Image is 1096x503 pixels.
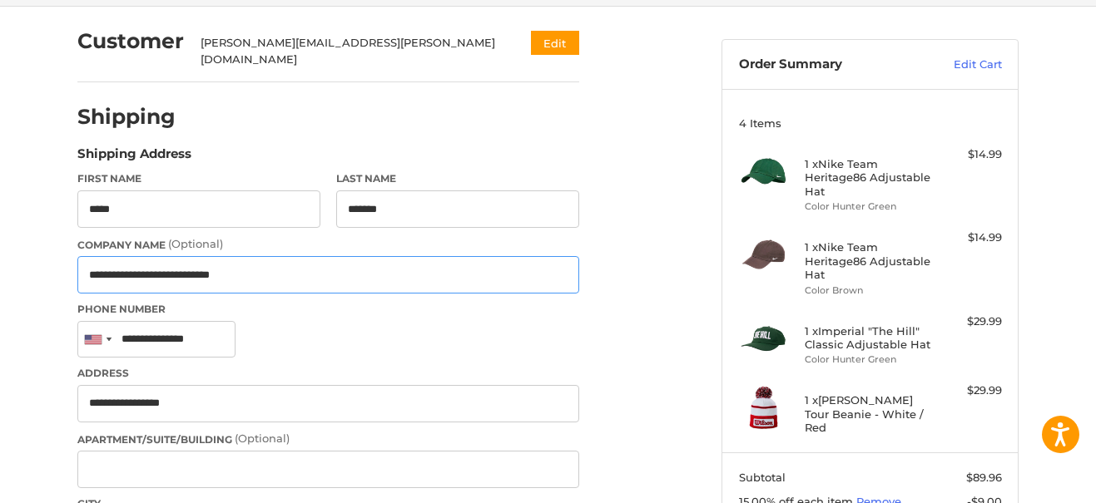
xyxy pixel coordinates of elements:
[936,146,1002,163] div: $14.99
[77,302,579,317] label: Phone Number
[936,313,1002,330] div: $29.99
[77,104,176,130] h2: Shipping
[805,353,932,367] li: Color Hunter Green
[739,57,918,73] h3: Order Summary
[805,324,932,352] h4: 1 x Imperial "The Hill" Classic Adjustable Hat
[805,393,932,434] h4: 1 x [PERSON_NAME] Tour Beanie - White / Red
[918,57,1002,73] a: Edit Cart
[77,145,191,171] legend: Shipping Address
[739,471,786,484] span: Subtotal
[739,116,1002,130] h3: 4 Items
[936,382,1002,399] div: $29.99
[805,240,932,281] h4: 1 x Nike Team Heritage86 Adjustable Hat
[959,458,1096,503] iframe: Google Customer Reviews
[201,35,499,67] div: [PERSON_NAME][EMAIL_ADDRESS][PERSON_NAME][DOMAIN_NAME]
[805,284,932,298] li: Color Brown
[77,171,320,186] label: First Name
[805,157,932,198] h4: 1 x Nike Team Heritage86 Adjustable Hat
[77,366,579,381] label: Address
[77,236,579,253] label: Company Name
[168,237,223,250] small: (Optional)
[531,31,579,55] button: Edit
[235,431,290,445] small: (Optional)
[77,431,579,447] label: Apartment/Suite/Building
[936,229,1002,246] div: $14.99
[336,171,579,186] label: Last Name
[78,322,117,358] div: United States: +1
[77,28,184,54] h2: Customer
[805,200,932,214] li: Color Hunter Green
